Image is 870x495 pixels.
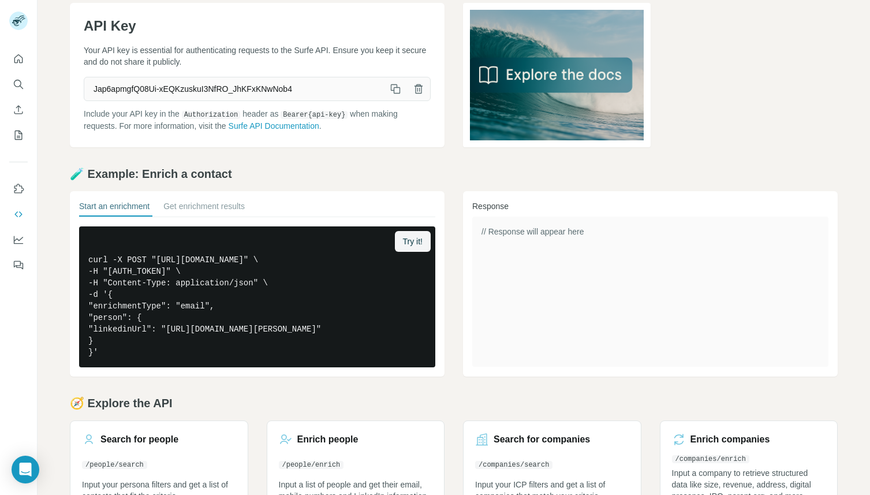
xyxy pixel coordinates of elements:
[9,49,28,69] button: Quick start
[229,121,319,131] a: Surfe API Documentation
[9,229,28,250] button: Dashboard
[690,433,770,446] h3: Enrich companies
[182,111,241,119] code: Authorization
[9,125,28,146] button: My lists
[9,99,28,120] button: Enrich CSV
[281,111,348,119] code: Bearer {api-key}
[9,204,28,225] button: Use Surfe API
[79,200,150,217] button: Start an enrichment
[84,79,384,99] span: Jap6apmgfQ08Ui-xEQKzuskuI3NfRO_JhKFxKNwNob4
[163,200,245,217] button: Get enrichment results
[472,200,828,212] h3: Response
[82,461,147,469] code: /people/search
[9,74,28,95] button: Search
[84,17,431,35] h1: API Key
[395,231,431,252] button: Try it!
[9,255,28,276] button: Feedback
[475,461,552,469] code: /companies/search
[84,44,431,68] p: Your API key is essential for authenticating requests to the Surfe API. Ensure you keep it secure...
[403,236,423,247] span: Try it!
[297,433,359,446] h3: Enrich people
[672,455,749,463] code: /companies/enrich
[70,166,838,182] h2: 🧪 Example: Enrich a contact
[100,433,178,446] h3: Search for people
[279,461,344,469] code: /people/enrich
[481,227,584,236] span: // Response will appear here
[494,433,590,446] h3: Search for companies
[12,456,39,483] div: Open Intercom Messenger
[70,395,838,411] h2: 🧭 Explore the API
[9,178,28,199] button: Use Surfe on LinkedIn
[79,226,435,367] pre: curl -X POST "[URL][DOMAIN_NAME]" \ -H "[AUTH_TOKEN]" \ -H "Content-Type: application/json" \ -d ...
[84,108,431,132] p: Include your API key in the header as when making requests. For more information, visit the .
